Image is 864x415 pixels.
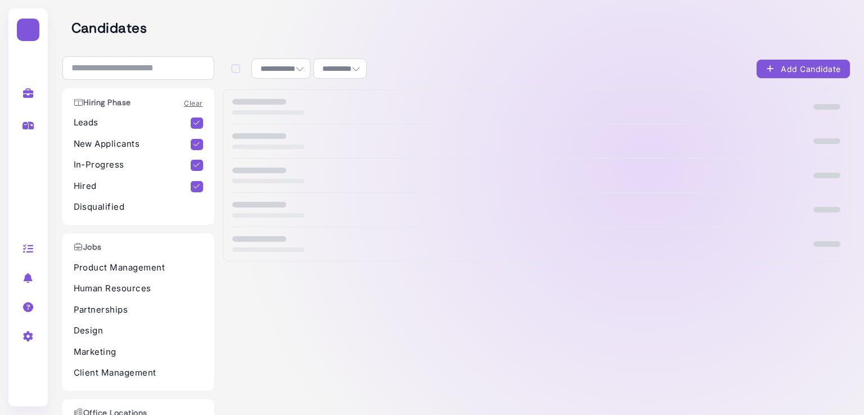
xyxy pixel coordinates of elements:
div: Add Candidate [766,63,841,75]
p: Design [74,324,203,337]
h2: Candidates [71,20,850,37]
p: Human Resources [74,282,203,295]
p: Client Management [74,367,203,380]
p: Hired [74,180,191,193]
p: Marketing [74,346,203,359]
a: Clear [184,99,202,107]
p: In-Progress [74,159,191,172]
h3: Hiring Phase [68,98,137,107]
p: Disqualified [74,201,203,214]
h3: Jobs [68,242,107,252]
p: New Applicants [74,138,191,151]
p: Product Management [74,261,203,274]
p: Leads [74,116,191,129]
button: Add Candidate [757,60,850,78]
p: Partnerships [74,304,203,317]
